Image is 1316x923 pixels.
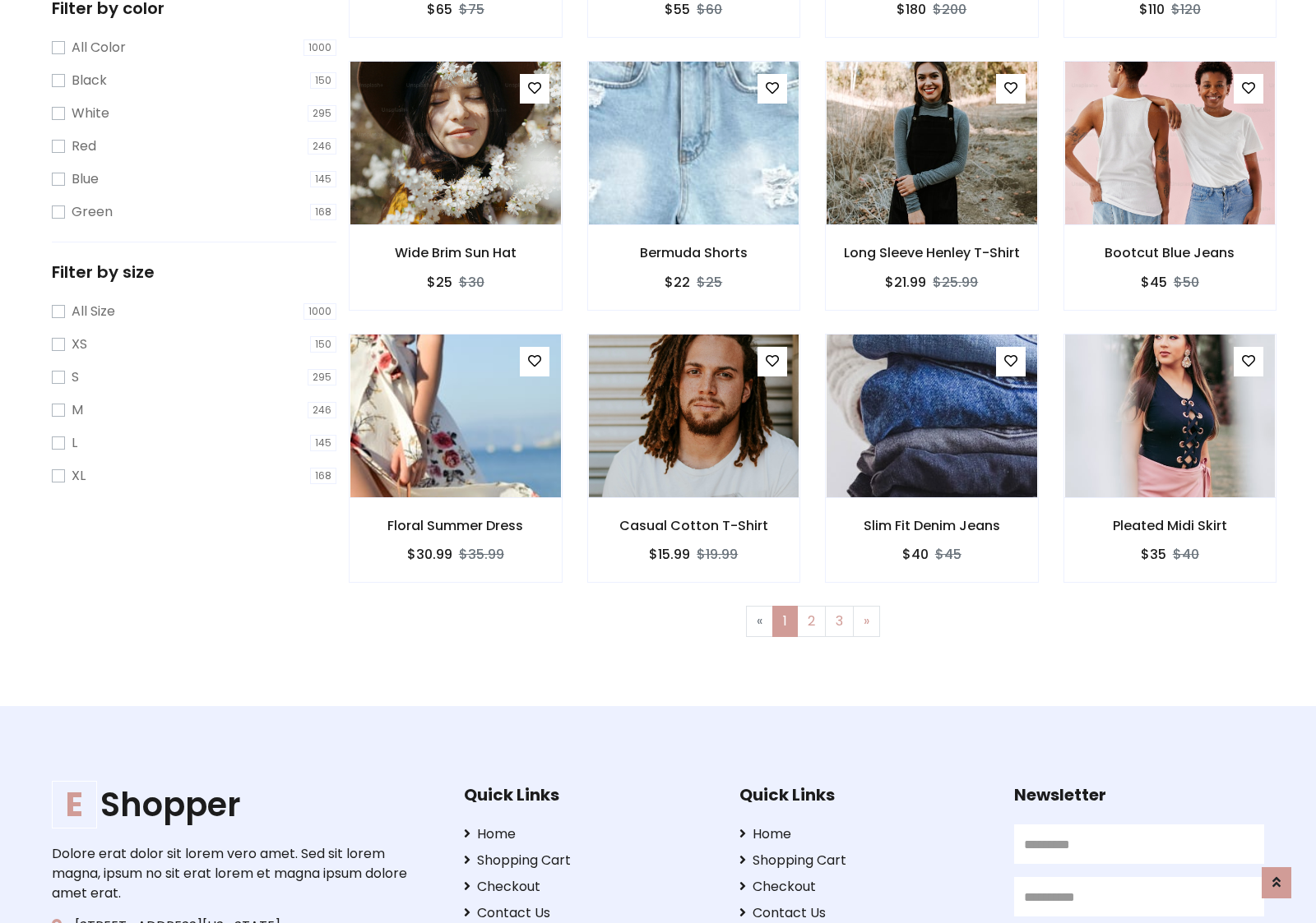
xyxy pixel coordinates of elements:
[739,903,989,923] a: Contact Us
[310,204,336,220] span: 168
[52,844,412,903] p: Dolore erat dolor sit lorem vero amet. Sed sit lorem magna, ipsum no sit erat lorem et magna ipsu...
[933,273,978,292] del: $25.99
[665,275,690,290] h6: $22
[825,606,854,637] a: 3
[772,606,798,637] a: 1
[72,335,87,354] label: XS
[72,104,109,123] label: White
[1139,2,1165,17] h6: $110
[697,273,722,292] del: $25
[826,518,1038,533] h6: Slim Fit Denim Jeans
[1014,785,1264,805] h5: Newsletter
[464,903,714,923] a: Contact Us
[739,824,989,844] a: Home
[1141,547,1166,562] h6: $35
[464,824,714,844] a: Home
[361,606,1264,637] nav: Page navigation
[407,547,452,562] h6: $30.99
[935,545,962,564] del: $45
[427,275,452,290] h6: $25
[459,273,484,292] del: $30
[72,367,79,387] label: S
[304,39,336,56] span: 1000
[902,547,929,562] h6: $40
[308,369,336,385] span: 295
[1141,275,1167,290] h6: $45
[459,545,504,564] del: $35.99
[350,245,562,261] h6: Wide Brim Sun Hat
[310,171,336,187] span: 145
[897,2,926,17] h6: $180
[52,785,412,824] h1: Shopper
[72,136,96,156] label: Red
[885,275,926,290] h6: $21.99
[464,785,714,805] h5: Quick Links
[308,402,336,418] span: 246
[864,611,869,630] span: »
[665,2,690,17] h6: $55
[308,105,336,122] span: 295
[1064,518,1277,533] h6: Pleated Midi Skirt
[304,303,336,320] span: 1000
[310,72,336,89] span: 150
[697,545,738,564] del: $19.99
[464,851,714,870] a: Shopping Cart
[739,785,989,805] h5: Quick Links
[797,606,826,637] a: 2
[853,606,880,637] a: Next
[72,302,115,321] label: All Size
[739,877,989,897] a: Checkout
[649,547,690,562] h6: $15.99
[739,851,989,870] a: Shopping Cart
[52,262,336,282] h5: Filter by size
[350,518,562,533] h6: Floral Summer Dress
[310,468,336,484] span: 168
[72,400,83,420] label: M
[1064,245,1277,261] h6: Bootcut Blue Jeans
[308,138,336,155] span: 246
[464,877,714,897] a: Checkout
[72,169,99,189] label: Blue
[826,245,1038,261] h6: Long Sleeve Henley T-Shirt
[52,781,97,828] span: E
[310,336,336,353] span: 150
[72,38,126,58] label: All Color
[1174,273,1199,292] del: $50
[310,435,336,451] span: 145
[72,433,77,453] label: L
[72,202,113,222] label: Green
[427,2,452,17] h6: $65
[72,466,86,486] label: XL
[588,245,800,261] h6: Bermuda Shorts
[52,785,412,824] a: EShopper
[588,518,800,533] h6: Casual Cotton T-Shirt
[72,71,107,90] label: Black
[1173,545,1199,564] del: $40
